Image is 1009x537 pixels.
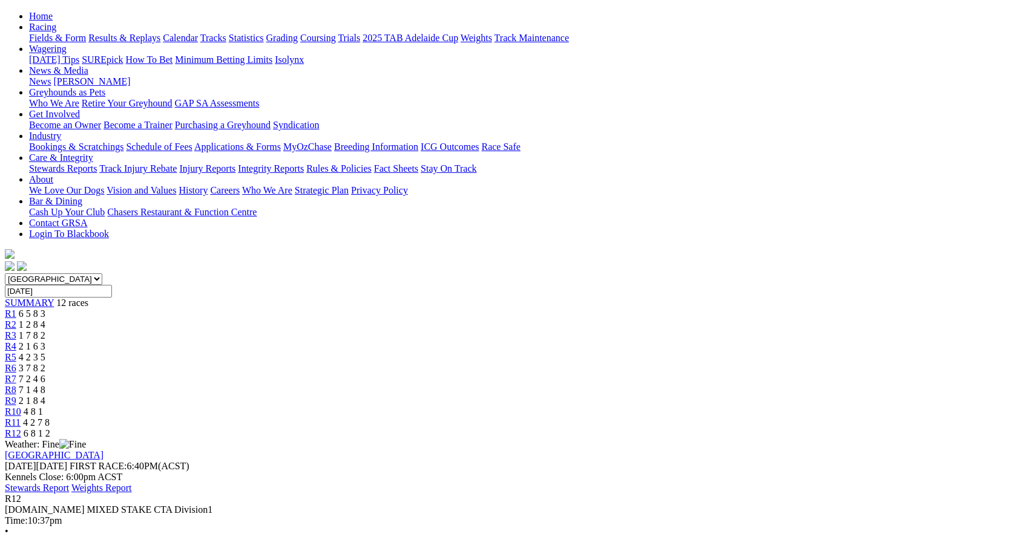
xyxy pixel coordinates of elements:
[179,185,208,195] a: History
[104,120,173,130] a: Become a Trainer
[5,395,16,406] a: R9
[242,185,292,195] a: Who We Are
[29,11,53,21] a: Home
[5,374,16,384] a: R7
[29,163,1004,174] div: Care & Integrity
[5,385,16,395] span: R8
[19,319,45,330] span: 1 2 8 4
[481,142,520,152] a: Race Safe
[71,483,132,493] a: Weights Report
[29,142,123,152] a: Bookings & Scratchings
[200,33,226,43] a: Tracks
[29,87,105,97] a: Greyhounds as Pets
[300,33,336,43] a: Coursing
[283,142,332,152] a: MyOzChase
[19,395,45,406] span: 2 1 8 4
[461,33,492,43] a: Weights
[126,142,192,152] a: Schedule of Fees
[19,363,45,373] span: 3 7 8 2
[53,76,130,86] a: [PERSON_NAME]
[5,515,28,526] span: Time:
[179,163,235,174] a: Injury Reports
[334,142,418,152] a: Breeding Information
[175,98,260,108] a: GAP SA Assessments
[295,185,349,195] a: Strategic Plan
[194,142,281,152] a: Applications & Forms
[5,249,15,259] img: logo-grsa-white.png
[5,417,21,428] a: R11
[495,33,569,43] a: Track Maintenance
[5,428,21,438] a: R12
[29,22,56,32] a: Racing
[5,298,54,308] a: SUMMARY
[5,406,21,417] a: R10
[29,120,1004,131] div: Get Involved
[126,54,173,65] a: How To Bet
[5,285,112,298] input: Select date
[5,330,16,340] a: R3
[175,54,272,65] a: Minimum Betting Limits
[363,33,458,43] a: 2025 TAB Adelaide Cup
[29,218,87,228] a: Contact GRSA
[29,185,104,195] a: We Love Our Dogs
[29,109,80,119] a: Get Involved
[5,341,16,351] a: R4
[19,385,45,395] span: 7 1 4 8
[107,185,176,195] a: Vision and Values
[29,131,61,141] a: Industry
[5,526,8,536] span: •
[29,185,1004,196] div: About
[5,439,86,449] span: Weather: Fine
[5,363,16,373] a: R6
[29,76,51,86] a: News
[19,341,45,351] span: 2 1 6 3
[59,439,86,450] img: Fine
[238,163,304,174] a: Integrity Reports
[5,461,67,471] span: [DATE]
[29,33,1004,44] div: Racing
[29,54,1004,65] div: Wagering
[210,185,240,195] a: Careers
[5,461,36,471] span: [DATE]
[5,352,16,362] a: R5
[421,142,479,152] a: ICG Outcomes
[19,352,45,362] span: 4 2 3 5
[29,142,1004,152] div: Industry
[421,163,476,174] a: Stay On Track
[163,33,198,43] a: Calendar
[88,33,160,43] a: Results & Replays
[29,152,93,163] a: Care & Integrity
[70,461,127,471] span: FIRST RACE:
[266,33,298,43] a: Grading
[23,417,50,428] span: 4 2 7 8
[29,207,105,217] a: Cash Up Your Club
[107,207,257,217] a: Chasers Restaurant & Function Centre
[351,185,408,195] a: Privacy Policy
[29,76,1004,87] div: News & Media
[29,163,97,174] a: Stewards Reports
[306,163,372,174] a: Rules & Policies
[175,120,271,130] a: Purchasing a Greyhound
[56,298,88,308] span: 12 races
[29,44,67,54] a: Wagering
[19,374,45,384] span: 7 2 4 6
[5,308,16,319] a: R1
[29,54,79,65] a: [DATE] Tips
[5,319,16,330] span: R2
[29,207,1004,218] div: Bar & Dining
[29,174,53,184] a: About
[273,120,319,130] a: Syndication
[70,461,189,471] span: 6:40PM(ACST)
[5,504,1004,515] div: [DOMAIN_NAME] MIXED STAKE CTA Division1
[29,65,88,76] a: News & Media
